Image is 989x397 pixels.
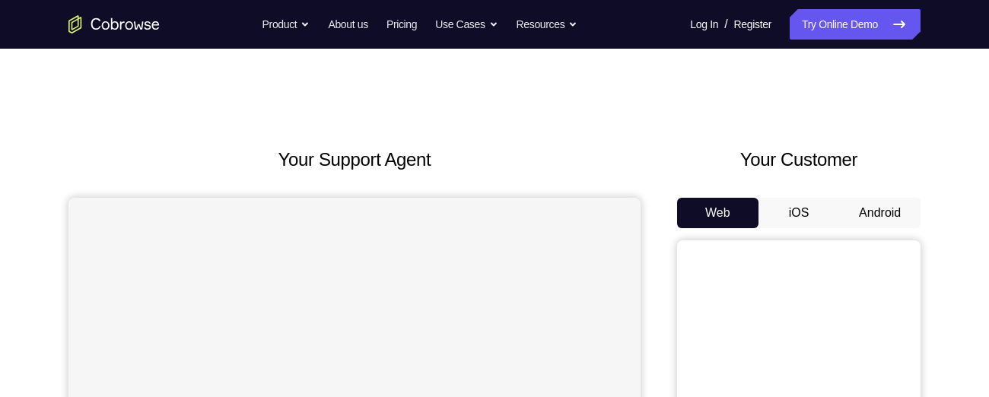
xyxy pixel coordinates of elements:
span: / [724,15,727,33]
a: Try Online Demo [790,9,921,40]
button: Use Cases [435,9,498,40]
h2: Your Customer [677,146,921,173]
button: Product [262,9,310,40]
a: Pricing [386,9,417,40]
a: Register [734,9,771,40]
button: Android [839,198,921,228]
a: Log In [690,9,718,40]
a: About us [328,9,367,40]
button: iOS [758,198,840,228]
h2: Your Support Agent [68,146,641,173]
button: Web [677,198,758,228]
button: Resources [517,9,578,40]
a: Go to the home page [68,15,160,33]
